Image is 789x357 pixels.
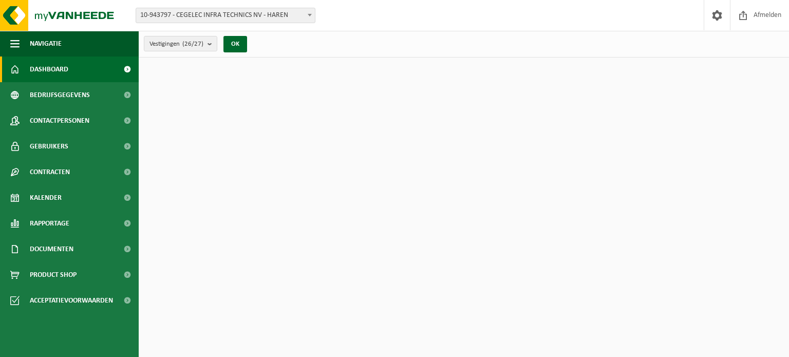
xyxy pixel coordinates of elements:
span: Documenten [30,236,73,262]
span: Rapportage [30,211,69,236]
span: Product Shop [30,262,77,288]
span: Gebruikers [30,134,68,159]
span: Acceptatievoorwaarden [30,288,113,313]
span: Dashboard [30,57,68,82]
span: Kalender [30,185,62,211]
button: Vestigingen(26/27) [144,36,217,51]
count: (26/27) [182,41,203,47]
button: OK [223,36,247,52]
span: Contracten [30,159,70,185]
span: Navigatie [30,31,62,57]
span: Contactpersonen [30,108,89,134]
span: 10-943797 - CEGELEC INFRA TECHNICS NV - HAREN [136,8,315,23]
span: Vestigingen [149,36,203,52]
span: Bedrijfsgegevens [30,82,90,108]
